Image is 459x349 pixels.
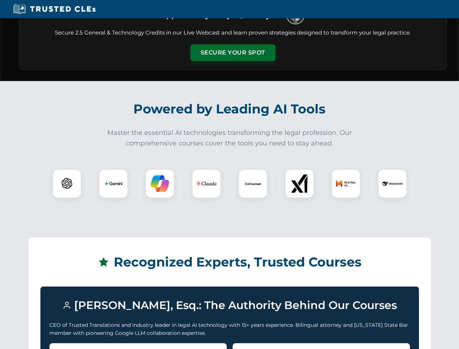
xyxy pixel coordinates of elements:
[151,174,169,193] img: Copilot Logo
[11,4,98,15] img: Trusted CLEs
[99,169,128,198] div: Gemini
[190,44,275,61] button: Secure Your Spot
[290,174,309,193] img: xAI Logo
[56,173,77,194] img: ChatGPT Logo
[49,321,410,337] p: CEO of Trusted Translations and industry leader in legal AI technology with 15+ years experience....
[28,29,438,37] p: Secure 2.5 General & Technology Credits in our Live Webcast and learn proven strategies designed ...
[382,173,403,194] img: DeepSeek Logo
[238,169,267,198] div: CoCounsel
[28,96,431,122] h2: Powered by Leading AI Tools
[196,173,217,194] img: Claude Logo
[336,173,356,194] img: Mistral AI Logo
[52,169,81,198] div: ChatGPT
[104,174,122,193] img: Gemini Logo
[102,128,357,149] p: Master the essential AI technologies transforming the legal profession. Our comprehensive courses...
[40,249,419,275] h2: Recognized Experts, Trusted Courses
[285,169,314,198] div: xAI
[192,169,221,198] div: Claude
[244,174,262,193] img: CoCounsel Logo
[145,169,174,198] div: Copilot
[378,169,407,198] div: DeepSeek
[49,296,410,315] h3: [PERSON_NAME], Esq.: The Authority Behind Our Courses
[331,169,361,198] div: Mistral AI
